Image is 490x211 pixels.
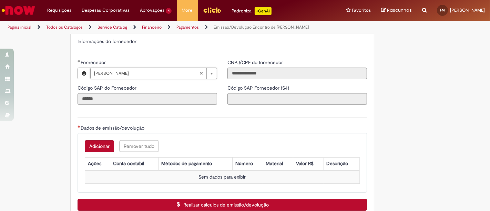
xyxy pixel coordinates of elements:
input: CNPJ/CPF do fornecedor [227,68,367,79]
span: Necessários [78,125,81,128]
span: Dados de emissão/devolução [81,125,146,131]
span: [PERSON_NAME] [94,68,200,79]
a: Pagamentos [176,24,199,30]
button: Realizar cálculos de emissão/devolução [78,199,367,211]
span: Requisições [47,7,71,14]
abbr: Limpar campo Fornecedor [196,68,206,79]
a: Todos os Catálogos [46,24,83,30]
a: Rascunhos [381,7,412,14]
img: click_logo_yellow_360x200.png [203,5,222,15]
img: ServiceNow [1,3,36,17]
span: Despesas Corporativas [82,7,130,14]
span: More [182,7,193,14]
span: Aprovações [140,7,164,14]
button: Add a row for Dados de emissão/devolução [85,140,114,152]
a: Página inicial [8,24,31,30]
a: Service Catalog [98,24,127,30]
p: +GenAi [255,7,272,15]
span: FM [440,8,445,12]
a: [PERSON_NAME]Limpar campo Fornecedor [90,68,217,79]
th: Número [232,157,263,170]
th: Métodos de pagamento [158,157,232,170]
span: Somente leitura - Fornecedor [81,59,107,66]
span: Somente leitura - Código SAP Fornecedor (S4) [227,85,290,91]
span: Rascunhos [387,7,412,13]
label: Informações do fornecedor [78,38,136,44]
label: Somente leitura - CNPJ/CPF do fornecedor [227,59,284,66]
input: Código SAP do Fornecedor [78,93,217,105]
a: Emissão/Devolução Encontro de [PERSON_NAME] [214,24,309,30]
label: Somente leitura - Código SAP do Fornecedor [78,84,138,91]
span: 4 [166,8,172,14]
span: Obrigatório Preenchido [78,60,81,62]
th: Descrição [324,157,359,170]
th: Material [263,157,293,170]
span: Somente leitura - Código SAP do Fornecedor [78,85,138,91]
div: Padroniza [232,7,272,15]
span: Favoritos [352,7,371,14]
th: Ações [85,157,110,170]
td: Sem dados para exibir [85,171,359,183]
label: Fornecedor [78,59,107,66]
input: Código SAP Fornecedor (S4) [227,93,367,105]
button: Fornecedor , Visualizar este registro LUCIMAR MARTINS ZACHARIAS DE SOUZA [78,68,90,79]
ul: Trilhas de página [5,21,321,34]
th: Valor R$ [293,157,324,170]
a: Financeiro [142,24,162,30]
th: Conta contábil [110,157,159,170]
label: Somente leitura - Código SAP Fornecedor (S4) [227,84,290,91]
span: [PERSON_NAME] [450,7,485,13]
